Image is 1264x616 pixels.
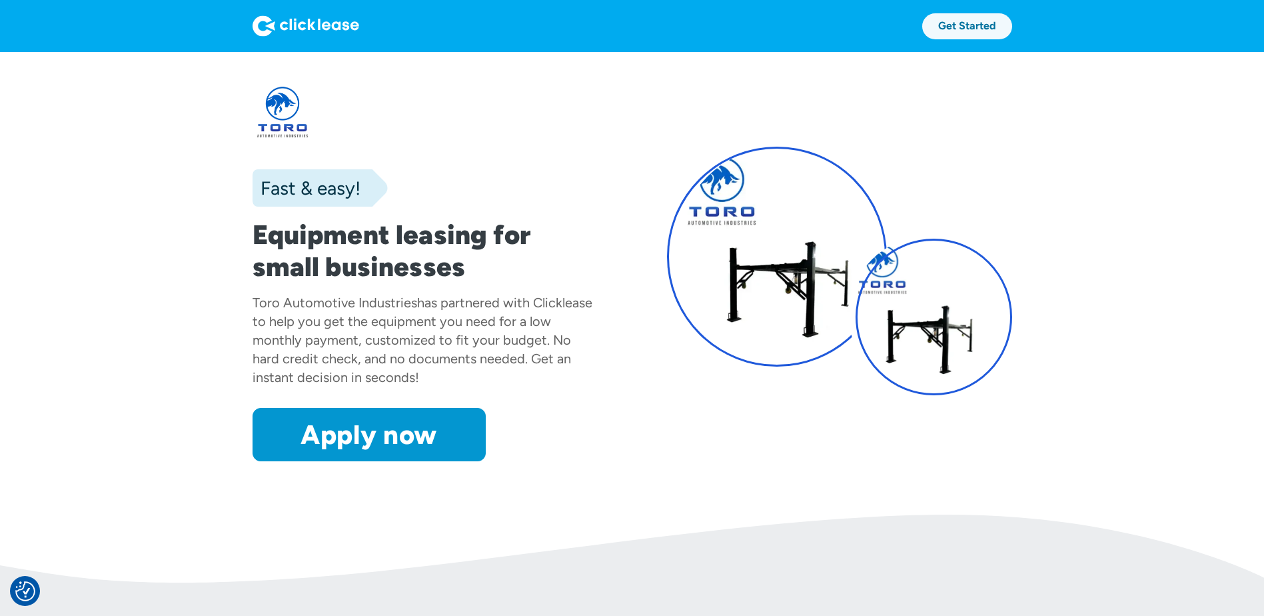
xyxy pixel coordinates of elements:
[15,581,35,601] button: Consent Preferences
[253,295,592,385] div: has partnered with Clicklease to help you get the equipment you need for a low monthly payment, c...
[922,13,1012,39] a: Get Started
[15,581,35,601] img: Revisit consent button
[253,175,360,201] div: Fast & easy!
[253,295,417,311] div: Toro Automotive Industries
[253,219,598,283] h1: Equipment leasing for small businesses
[253,408,486,461] a: Apply now
[253,15,359,37] img: Logo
